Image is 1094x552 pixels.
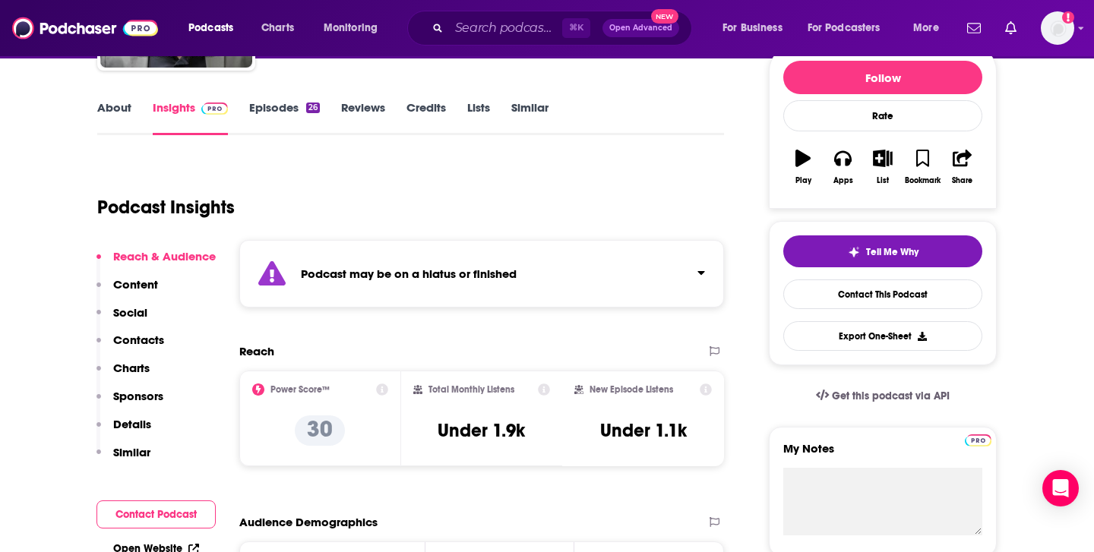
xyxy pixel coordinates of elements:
h2: Total Monthly Listens [428,384,514,395]
button: Open AdvancedNew [602,19,679,37]
span: Open Advanced [609,24,672,32]
a: About [97,100,131,135]
span: Charts [261,17,294,39]
p: Similar [113,445,150,459]
button: Apps [823,140,862,194]
a: Similar [511,100,549,135]
h2: Power Score™ [270,384,330,395]
p: Content [113,277,158,292]
button: Play [783,140,823,194]
button: open menu [313,16,397,40]
p: Social [113,305,147,320]
button: Share [943,140,982,194]
p: Details [113,417,151,431]
button: Bookmark [903,140,942,194]
a: Lists [467,100,490,135]
span: Tell Me Why [866,246,919,258]
div: Share [952,176,972,185]
span: For Podcasters [808,17,881,39]
button: Sponsors [96,389,163,417]
a: Pro website [965,432,991,446]
a: InsightsPodchaser Pro [153,100,228,135]
h2: New Episode Listens [590,384,673,395]
h2: Reach [239,344,274,358]
label: My Notes [783,441,982,468]
a: Reviews [341,100,385,135]
button: Export One-Sheet [783,321,982,351]
button: Similar [96,445,150,473]
strong: Podcast may be on a hiatus or finished [301,267,517,281]
img: tell me why sparkle [848,246,860,258]
h1: Podcast Insights [97,196,235,219]
span: Monitoring [324,17,378,39]
span: For Business [722,17,783,39]
button: Contacts [96,333,164,361]
section: Click to expand status details [239,240,724,308]
button: open menu [712,16,802,40]
div: 26 [306,103,320,113]
div: Rate [783,100,982,131]
span: Get this podcast via API [832,390,950,402]
img: Podchaser - Follow, Share and Rate Podcasts [12,14,158,43]
a: Show notifications dropdown [961,15,987,41]
button: open menu [903,16,958,40]
a: Episodes26 [249,100,320,135]
button: tell me why sparkleTell Me Why [783,235,982,267]
a: Credits [406,100,446,135]
input: Search podcasts, credits, & more... [449,16,562,40]
h3: Under 1.9k [438,419,525,442]
p: Reach & Audience [113,249,216,263]
h2: Audience Demographics [239,515,378,529]
p: Sponsors [113,389,163,403]
button: List [863,140,903,194]
button: open menu [798,16,903,40]
span: New [651,9,678,24]
button: Social [96,305,147,333]
svg: Add a profile image [1062,11,1074,24]
p: Charts [113,361,150,375]
button: Reach & Audience [96,249,216,277]
button: open menu [178,16,253,40]
div: Play [795,176,811,185]
img: User Profile [1041,11,1074,45]
button: Follow [783,61,982,94]
div: Bookmark [905,176,941,185]
p: Contacts [113,333,164,347]
a: Contact This Podcast [783,279,982,309]
a: Charts [251,16,303,40]
span: Logged in as AmberTina [1041,11,1074,45]
button: Charts [96,361,150,389]
button: Show profile menu [1041,11,1074,45]
button: Details [96,417,151,445]
span: Podcasts [188,17,233,39]
span: ⌘ K [562,18,590,38]
div: Open Intercom Messenger [1042,470,1079,506]
a: Get this podcast via API [804,377,962,415]
h3: Under 1.1k [600,419,687,442]
span: More [913,17,939,39]
div: Apps [833,176,853,185]
div: List [877,176,889,185]
div: Search podcasts, credits, & more... [422,11,707,46]
button: Contact Podcast [96,500,216,528]
button: Content [96,277,158,305]
img: Podchaser Pro [965,434,991,446]
a: Show notifications dropdown [999,15,1023,41]
p: 30 [295,415,345,446]
img: Podchaser Pro [201,103,228,115]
